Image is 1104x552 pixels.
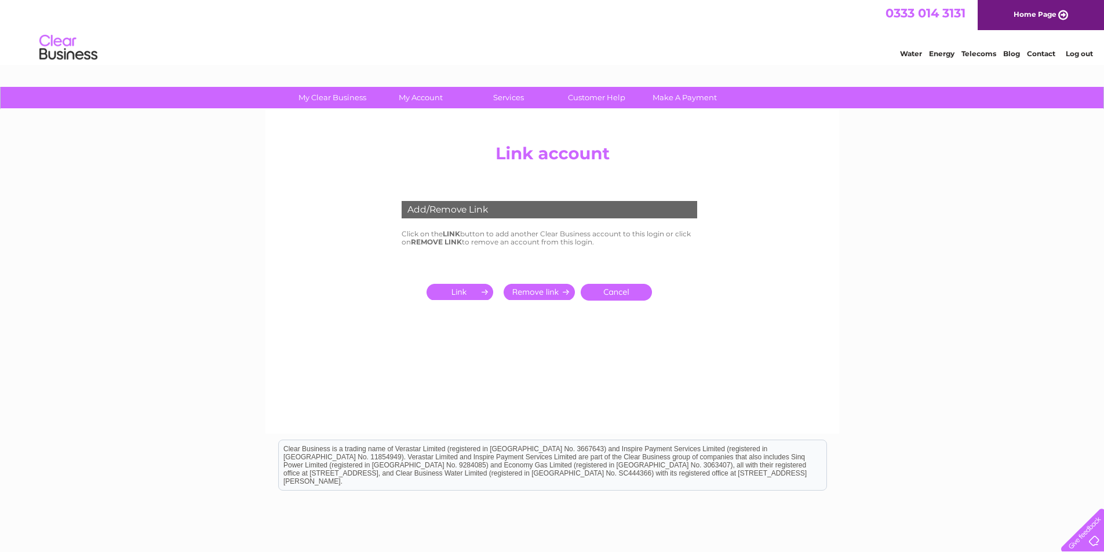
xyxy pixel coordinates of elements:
a: Log out [1066,49,1093,58]
img: logo.png [39,30,98,65]
a: Contact [1027,49,1055,58]
a: My Account [373,87,468,108]
div: Clear Business is a trading name of Verastar Limited (registered in [GEOGRAPHIC_DATA] No. 3667643... [279,6,826,56]
a: My Clear Business [285,87,380,108]
a: Services [461,87,556,108]
a: Energy [929,49,954,58]
td: Click on the button to add another Clear Business account to this login or click on to remove an ... [399,227,706,249]
a: Customer Help [549,87,644,108]
a: Telecoms [961,49,996,58]
a: Water [900,49,922,58]
b: LINK [443,229,460,238]
input: Submit [427,284,498,300]
b: REMOVE LINK [411,237,462,246]
a: Make A Payment [637,87,733,108]
div: Add/Remove Link [402,201,697,218]
a: Cancel [581,284,652,301]
input: Submit [504,284,575,300]
a: Blog [1003,49,1020,58]
a: 0333 014 3131 [886,6,965,20]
